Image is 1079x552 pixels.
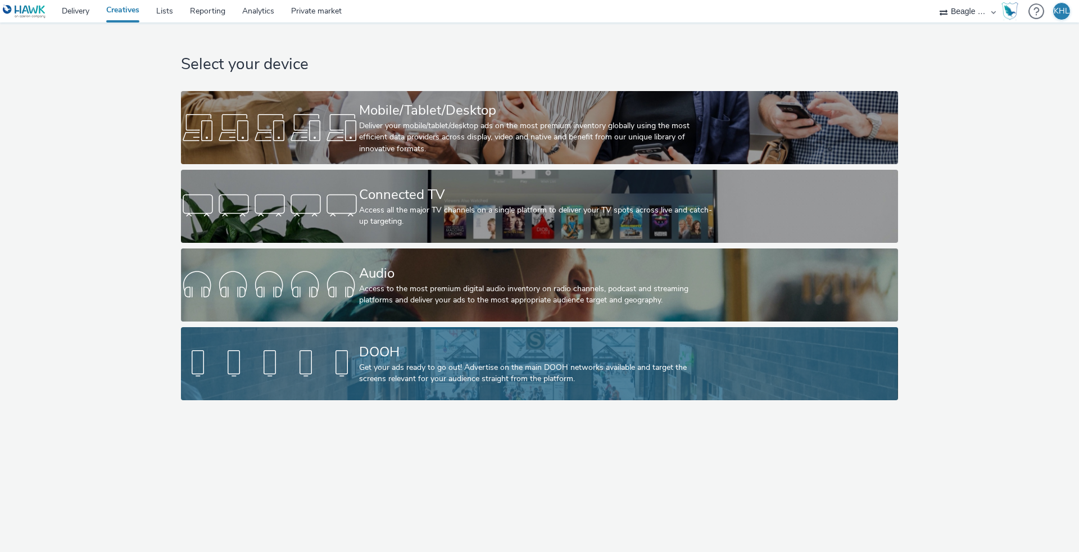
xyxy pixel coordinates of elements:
a: Connected TVAccess all the major TV channels on a single platform to deliver your TV spots across... [181,170,897,243]
div: Connected TV [359,185,715,205]
a: Hawk Academy [1001,2,1023,20]
div: Deliver your mobile/tablet/desktop ads on the most premium inventory globally using the most effi... [359,120,715,155]
div: Access all the major TV channels on a single platform to deliver your TV spots across live and ca... [359,205,715,228]
div: DOOH [359,342,715,362]
a: AudioAccess to the most premium digital audio inventory on radio channels, podcast and streaming ... [181,248,897,322]
a: Mobile/Tablet/DesktopDeliver your mobile/tablet/desktop ads on the most premium inventory globall... [181,91,897,164]
div: Access to the most premium digital audio inventory on radio channels, podcast and streaming platf... [359,283,715,306]
h1: Select your device [181,54,897,75]
img: Hawk Academy [1001,2,1018,20]
div: Mobile/Tablet/Desktop [359,101,715,120]
div: Audio [359,264,715,283]
div: Get your ads ready to go out! Advertise on the main DOOH networks available and target the screen... [359,362,715,385]
div: KHL [1054,3,1069,20]
img: undefined Logo [3,4,46,19]
a: DOOHGet your ads ready to go out! Advertise on the main DOOH networks available and target the sc... [181,327,897,400]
